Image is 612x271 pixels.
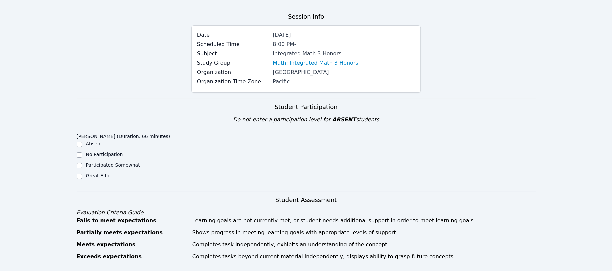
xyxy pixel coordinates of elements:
div: Meets expectations [77,241,188,249]
h3: Session Info [288,12,324,21]
label: Scheduled Time [197,40,269,48]
label: Study Group [197,59,269,67]
div: Completes tasks beyond current material independently, displays ability to grasp future concepts [192,253,536,261]
div: Integrated Math 3 Honors [273,50,415,58]
div: [DATE] [273,31,415,39]
a: Math: Integrated Math 3 Honors [273,59,358,67]
div: [GEOGRAPHIC_DATA] [273,68,415,76]
h3: Student Assessment [77,195,536,205]
label: Great Effort! [86,173,115,178]
div: Completes task independently, exhibits an understanding of the concept [192,241,536,249]
label: Organization [197,68,269,76]
label: Subject [197,50,269,58]
legend: [PERSON_NAME] (Duration: 66 minutes) [77,130,170,140]
label: Participated Somewhat [86,162,140,168]
div: Fails to meet expectations [77,217,188,225]
div: Exceeds expectations [77,253,188,261]
div: Do not enter a participation level for students [77,116,536,124]
div: Learning goals are not currently met, or student needs additional support in order to meet learni... [192,217,536,225]
h3: Student Participation [77,102,536,112]
div: Partially meets expectations [77,229,188,237]
div: 8:00 PM - [273,40,415,48]
label: Organization Time Zone [197,78,269,86]
div: Shows progress in meeting learning goals with appropriate levels of support [192,229,536,237]
span: ABSENT [332,116,356,123]
label: Date [197,31,269,39]
div: Pacific [273,78,415,86]
label: No Participation [86,152,123,157]
div: Evaluation Criteria Guide [77,209,536,217]
label: Absent [86,141,102,146]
